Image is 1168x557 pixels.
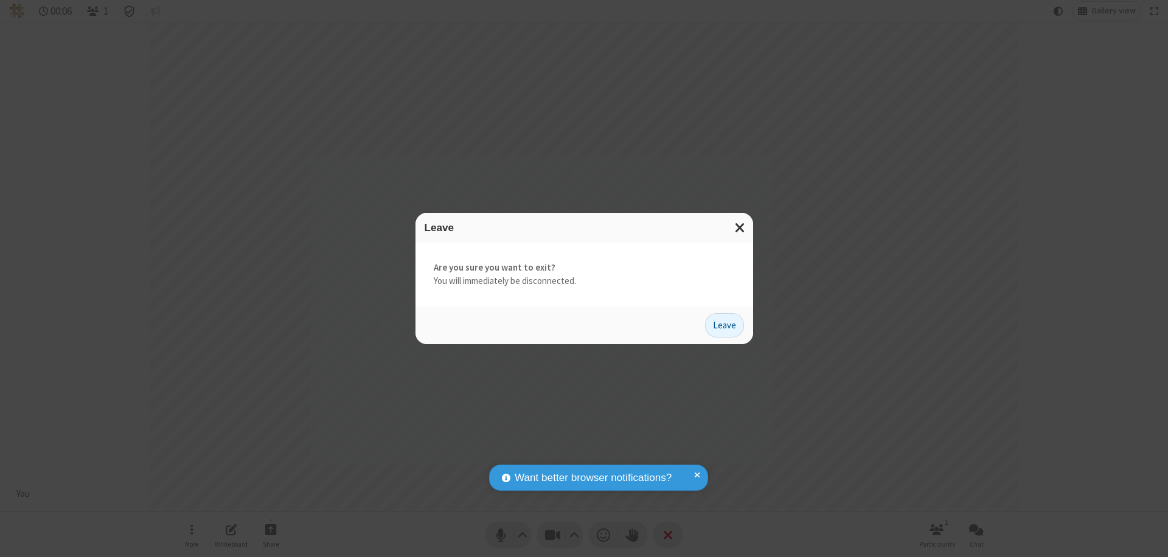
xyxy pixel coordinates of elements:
span: Want better browser notifications? [515,470,672,486]
button: Close modal [728,213,753,243]
div: You will immediately be disconnected. [415,243,753,306]
h3: Leave [425,222,744,234]
strong: Are you sure you want to exit? [434,261,735,275]
button: Leave [705,313,744,337]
